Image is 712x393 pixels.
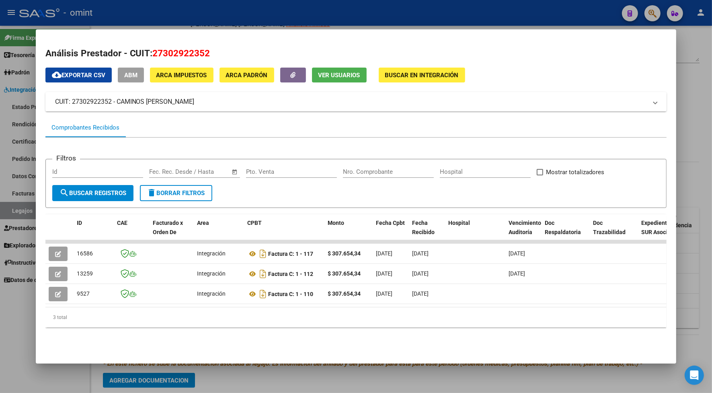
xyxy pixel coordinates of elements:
datatable-header-cell: Vencimiento Auditoría [506,214,542,250]
span: 16586 [77,250,93,257]
i: Descargar documento [258,288,269,300]
span: ID [77,220,82,226]
button: Ver Usuarios [312,68,367,82]
span: [DATE] [412,270,429,277]
div: Comprobantes Recibidos [51,123,119,132]
strong: Factura C: 1 - 117 [269,251,314,257]
span: Fecha Recibido [412,220,435,235]
span: Facturado x Orden De [153,220,183,235]
span: Exportar CSV [52,72,105,79]
datatable-header-cell: Doc Trazabilidad [590,214,638,250]
datatable-header-cell: Area [194,214,244,250]
span: 27302922352 [153,48,210,58]
button: ABM [118,68,144,82]
span: [DATE] [376,250,393,257]
button: ARCA Impuestos [150,68,213,82]
span: Monto [328,220,345,226]
span: Doc Respaldatoria [545,220,581,235]
input: Start date [149,168,175,175]
span: Integración [197,290,226,297]
mat-panel-title: CUIT: 27302922352 - CAMINOS [PERSON_NAME] [55,97,648,107]
datatable-header-cell: Doc Respaldatoria [542,214,590,250]
button: Exportar CSV [45,68,112,82]
datatable-header-cell: Monto [325,214,373,250]
mat-icon: cloud_download [52,70,62,80]
span: Expediente SUR Asociado [642,220,677,235]
i: Descargar documento [258,267,269,280]
span: [DATE] [412,250,429,257]
span: Hospital [449,220,470,226]
button: ARCA Padrón [220,68,274,82]
span: ARCA Padrón [226,72,268,79]
h2: Análisis Prestador - CUIT: [45,47,667,60]
datatable-header-cell: Facturado x Orden De [150,214,194,250]
span: [DATE] [376,290,393,297]
span: Fecha Cpbt [376,220,405,226]
datatable-header-cell: CPBT [244,214,325,250]
strong: Factura C: 1 - 110 [269,291,314,297]
span: Integración [197,270,226,277]
span: CPBT [248,220,262,226]
span: [DATE] [412,290,429,297]
span: 13259 [77,270,93,277]
div: 3 total [45,307,667,327]
strong: $ 307.654,34 [328,270,361,277]
span: Vencimiento Auditoría [509,220,542,235]
datatable-header-cell: Fecha Cpbt [373,214,409,250]
span: Mostrar totalizadores [546,167,605,177]
mat-expansion-panel-header: CUIT: 27302922352 - CAMINOS [PERSON_NAME] [45,92,667,111]
button: Borrar Filtros [140,185,212,201]
datatable-header-cell: Hospital [445,214,506,250]
span: Borrar Filtros [147,189,205,197]
i: Descargar documento [258,247,269,260]
span: ARCA Impuestos [156,72,207,79]
span: [DATE] [509,250,525,257]
span: [DATE] [509,270,525,277]
button: Buscar en Integración [379,68,465,82]
span: Buscar en Integración [385,72,459,79]
datatable-header-cell: Fecha Recibido [409,214,445,250]
datatable-header-cell: CAE [114,214,150,250]
span: [DATE] [376,270,393,277]
input: End date [183,168,222,175]
strong: Factura C: 1 - 112 [269,271,314,277]
h3: Filtros [52,153,80,163]
mat-icon: search [60,188,69,198]
div: Open Intercom Messenger [685,366,704,385]
datatable-header-cell: ID [74,214,114,250]
span: Integración [197,250,226,257]
button: Open calendar [230,167,239,177]
button: Buscar Registros [52,185,133,201]
span: CAE [117,220,127,226]
strong: $ 307.654,34 [328,290,361,297]
span: Ver Usuarios [318,72,360,79]
strong: $ 307.654,34 [328,250,361,257]
datatable-header-cell: Expediente SUR Asociado [638,214,683,250]
span: ABM [124,72,137,79]
mat-icon: delete [147,188,157,198]
span: Area [197,220,209,226]
span: 9527 [77,290,90,297]
span: Doc Trazabilidad [593,220,626,235]
span: Buscar Registros [60,189,126,197]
